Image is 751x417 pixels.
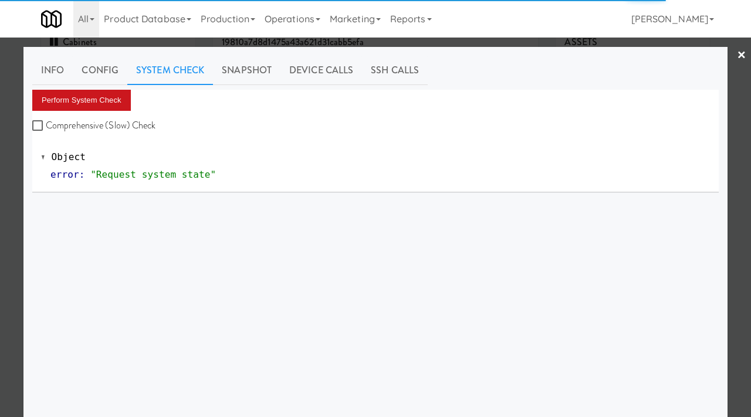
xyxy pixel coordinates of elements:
span: "Request system state" [90,169,216,180]
a: Info [32,56,73,85]
a: System Check [127,56,213,85]
span: : [79,169,85,180]
span: Object [52,151,86,162]
button: Perform System Check [32,90,131,111]
a: SSH Calls [362,56,428,85]
input: Comprehensive (Slow) Check [32,121,46,131]
a: Snapshot [213,56,280,85]
a: × [737,38,746,74]
label: Comprehensive (Slow) Check [32,117,156,134]
a: Device Calls [280,56,362,85]
a: Config [73,56,127,85]
img: Micromart [41,9,62,29]
span: error [50,169,79,180]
